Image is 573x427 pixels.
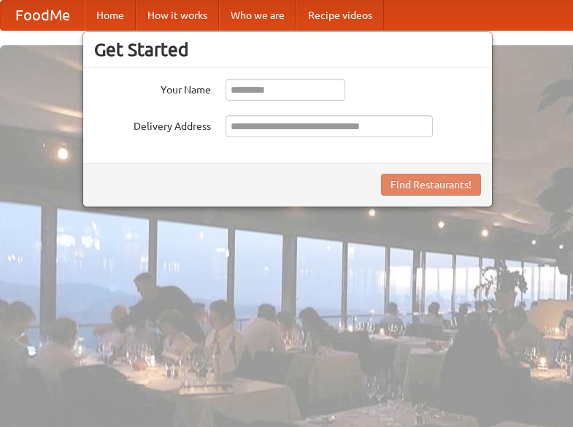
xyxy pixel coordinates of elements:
[94,115,211,134] label: Delivery Address
[94,79,211,97] label: Your Name
[219,1,296,30] a: Who we are
[1,1,85,30] a: FoodMe
[85,1,136,30] a: Home
[381,174,481,196] button: Find Restaurants!
[296,1,384,30] a: Recipe videos
[94,39,481,61] h3: Get Started
[136,1,219,30] a: How it works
